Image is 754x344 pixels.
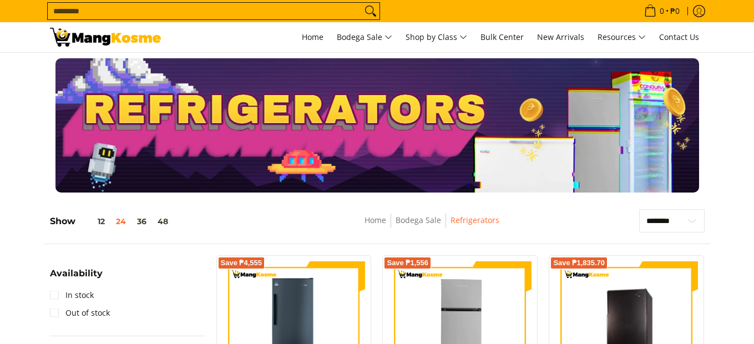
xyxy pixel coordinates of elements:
span: Resources [598,31,646,44]
button: Search [362,3,379,19]
a: Shop by Class [400,22,473,52]
a: Bodega Sale [396,215,441,225]
a: Out of stock [50,304,110,322]
h5: Show [50,216,174,227]
button: 48 [152,217,174,226]
summary: Open [50,269,103,286]
img: Bodega Sale Refrigerator l Mang Kosme: Home Appliances Warehouse Sale [50,28,161,47]
button: 24 [110,217,131,226]
a: Refrigerators [451,215,499,225]
a: In stock [50,286,94,304]
span: Bulk Center [480,32,524,42]
span: • [641,5,683,17]
span: New Arrivals [537,32,584,42]
button: 12 [75,217,110,226]
nav: Breadcrumbs [284,214,580,239]
span: Bodega Sale [337,31,392,44]
a: Bodega Sale [331,22,398,52]
nav: Main Menu [172,22,705,52]
span: Availability [50,269,103,278]
a: Bulk Center [475,22,529,52]
a: Home [365,215,386,225]
span: Contact Us [659,32,699,42]
span: 0 [658,7,666,15]
span: Save ₱1,556 [387,260,428,266]
span: Save ₱1,835.70 [553,260,605,266]
a: Resources [592,22,651,52]
a: New Arrivals [532,22,590,52]
span: Shop by Class [406,31,467,44]
span: Save ₱4,555 [221,260,262,266]
button: 36 [131,217,152,226]
a: Contact Us [654,22,705,52]
span: ₱0 [669,7,681,15]
span: Home [302,32,323,42]
a: Home [296,22,329,52]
